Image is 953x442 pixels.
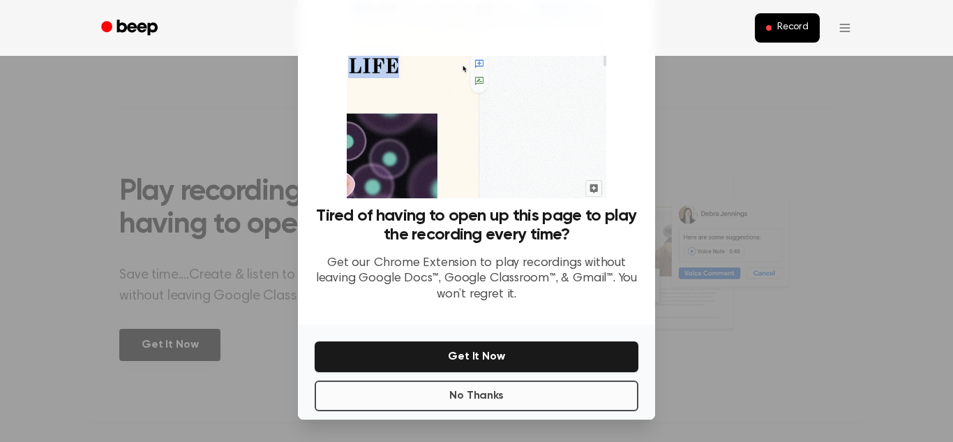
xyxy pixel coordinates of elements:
[828,11,862,45] button: Open menu
[755,13,820,43] button: Record
[315,256,638,303] p: Get our Chrome Extension to play recordings without leaving Google Docs™, Google Classroom™, & Gm...
[777,22,809,34] span: Record
[315,207,638,244] h3: Tired of having to open up this page to play the recording every time?
[91,15,170,42] a: Beep
[315,341,638,372] button: Get It Now
[315,381,638,411] button: No Thanks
